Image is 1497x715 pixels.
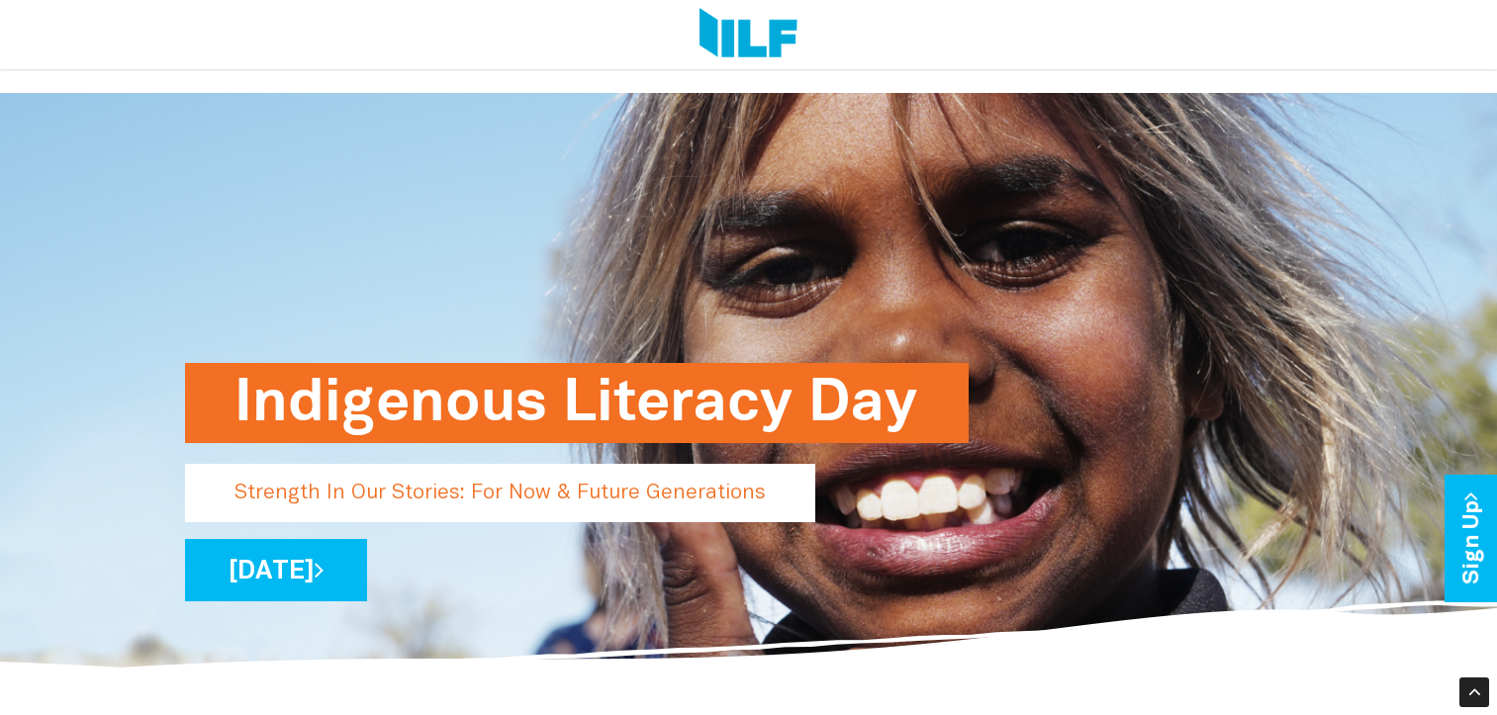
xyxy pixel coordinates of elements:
[185,539,367,601] a: [DATE]
[1459,677,1489,707] div: Scroll Back to Top
[700,8,797,61] img: Logo
[185,464,815,522] p: Strength In Our Stories: For Now & Future Generations
[234,363,919,443] h1: Indigenous Literacy Day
